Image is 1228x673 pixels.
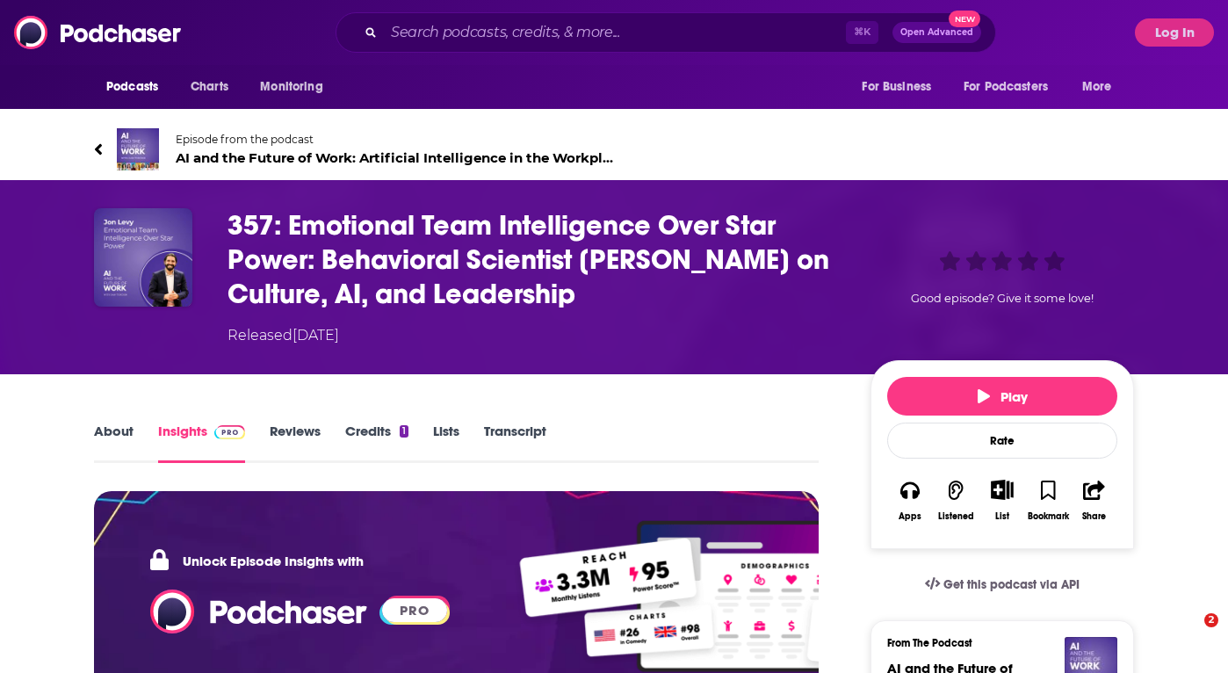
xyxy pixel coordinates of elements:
[1168,613,1210,655] iframe: Intercom live chat
[484,423,546,463] a: Transcript
[260,75,322,99] span: Monitoring
[1025,468,1071,532] button: Bookmark
[1070,70,1134,104] button: open menu
[176,149,614,166] span: AI and the Future of Work: Artificial Intelligence in the Workplace, Business, Ethics, HR, and IT...
[1072,468,1117,532] button: Share
[899,511,921,522] div: Apps
[911,563,1094,606] a: Get this podcast via API
[214,425,245,439] img: Podchaser Pro
[117,128,159,170] img: AI and the Future of Work: Artificial Intelligence in the Workplace, Business, Ethics, HR, and IT...
[94,423,134,463] a: About
[900,28,973,37] span: Open Advanced
[150,547,364,574] p: Unlock Episode Insights with
[887,468,933,532] button: Apps
[228,208,842,311] h3: 357: Emotional Team Intelligence Over Star Power: Behavioral Scientist Jon Levy on Culture, AI, a...
[849,70,953,104] button: open menu
[158,423,245,463] a: InsightsPodchaser Pro
[1082,75,1112,99] span: More
[938,511,974,522] div: Listened
[150,602,368,619] a: Podchaser - Follow, Share and Rate Podcasts
[978,388,1028,405] span: Play
[14,16,183,49] img: Podchaser - Follow, Share and Rate Podcasts
[933,468,979,532] button: Listened
[150,590,368,633] img: Podchaser - Follow, Share and Rate Podcasts
[384,18,846,47] input: Search podcasts, credits, & more...
[94,128,614,170] a: AI and the Future of Work: Artificial Intelligence in the Workplace, Business, Ethics, HR, and IT...
[94,208,192,307] img: 357: Emotional Team Intelligence Over Star Power: Behavioral Scientist Jon Levy on Culture, AI, a...
[248,70,345,104] button: open menu
[150,590,447,633] a: Podchaser Logo PRO
[191,75,228,99] span: Charts
[1204,613,1218,627] span: 2
[1028,511,1069,522] div: Bookmark
[106,75,158,99] span: Podcasts
[433,423,459,463] a: Lists
[887,423,1117,459] div: Rate
[887,377,1117,416] button: Play
[943,577,1080,592] span: Get this podcast via API
[984,480,1020,499] button: Show More Button
[179,70,239,104] a: Charts
[979,468,1025,532] div: Show More ButtonList
[949,11,980,27] span: New
[887,637,1103,649] h3: From The Podcast
[400,425,408,438] div: 1
[995,510,1009,522] div: List
[1082,511,1106,522] div: Share
[94,70,181,104] button: open menu
[862,75,931,99] span: For Business
[1135,18,1214,47] button: Log In
[846,21,878,44] span: ⌘ K
[336,12,996,53] div: Search podcasts, credits, & more...
[176,133,614,146] span: Episode from the podcast
[270,423,321,463] a: Reviews
[952,70,1073,104] button: open menu
[228,325,339,346] div: Released [DATE]
[911,292,1094,305] span: Good episode? Give it some love!
[382,598,448,622] span: PRO
[345,423,408,463] a: Credits1
[892,22,981,43] button: Open AdvancedNew
[964,75,1048,99] span: For Podcasters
